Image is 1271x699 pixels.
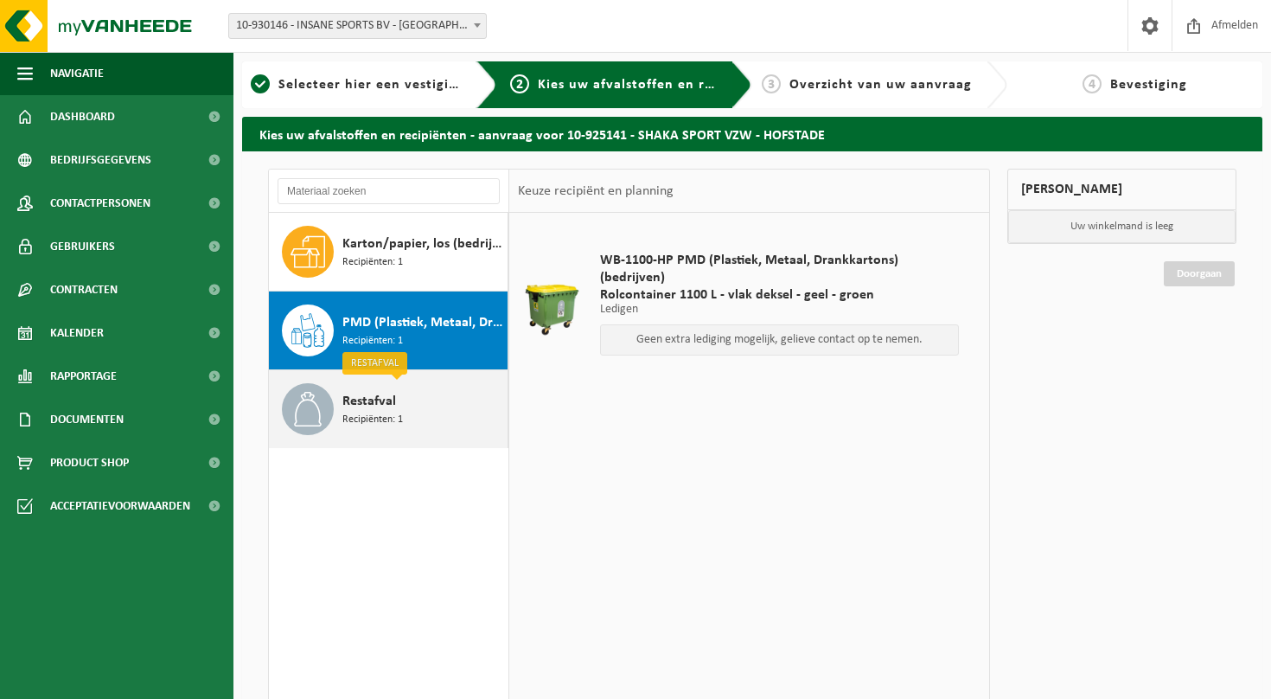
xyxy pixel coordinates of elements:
[50,225,115,268] span: Gebruikers
[600,286,959,304] span: Rolcontainer 1100 L - vlak deksel - geel - groen
[50,441,129,484] span: Product Shop
[1007,169,1236,210] div: [PERSON_NAME]
[228,13,487,39] span: 10-930146 - INSANE SPORTS BV - MECHELEN
[762,74,781,93] span: 3
[600,304,959,316] p: Ledigen
[342,333,403,349] span: Recipiënten: 1
[510,74,529,93] span: 2
[1083,74,1102,93] span: 4
[50,355,117,398] span: Rapportage
[278,78,465,92] span: Selecteer hier een vestiging
[50,52,104,95] span: Navigatie
[278,178,500,204] input: Materiaal zoeken
[1110,78,1187,92] span: Bevestiging
[269,213,508,292] button: Karton/papier, los (bedrijven) Recipiënten: 1
[50,138,151,182] span: Bedrijfsgegevens
[1008,210,1236,243] p: Uw winkelmand is leeg
[342,391,396,412] span: Restafval
[269,292,508,370] button: PMD (Plastiek, Metaal, Drankkartons) (bedrijven) Recipiënten: 1
[50,311,104,355] span: Kalender
[342,234,503,254] span: Karton/papier, los (bedrijven)
[242,117,1262,151] h2: Kies uw afvalstoffen en recipiënten - aanvraag voor 10-925141 - SHAKA SPORT VZW - HOFSTADE
[610,334,949,346] p: Geen extra lediging mogelijk, gelieve contact op te nemen.
[1164,261,1235,286] a: Doorgaan
[229,14,486,38] span: 10-930146 - INSANE SPORTS BV - MECHELEN
[50,398,124,441] span: Documenten
[50,95,115,138] span: Dashboard
[251,74,463,95] a: 1Selecteer hier een vestiging
[269,370,508,448] button: Restafval Recipiënten: 1
[538,78,776,92] span: Kies uw afvalstoffen en recipiënten
[50,182,150,225] span: Contactpersonen
[789,78,972,92] span: Overzicht van uw aanvraag
[50,484,190,528] span: Acceptatievoorwaarden
[342,312,503,333] span: PMD (Plastiek, Metaal, Drankkartons) (bedrijven)
[509,170,682,213] div: Keuze recipiënt en planning
[251,74,270,93] span: 1
[600,252,959,286] span: WB-1100-HP PMD (Plastiek, Metaal, Drankkartons) (bedrijven)
[342,254,403,271] span: Recipiënten: 1
[342,412,403,428] span: Recipiënten: 1
[50,268,118,311] span: Contracten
